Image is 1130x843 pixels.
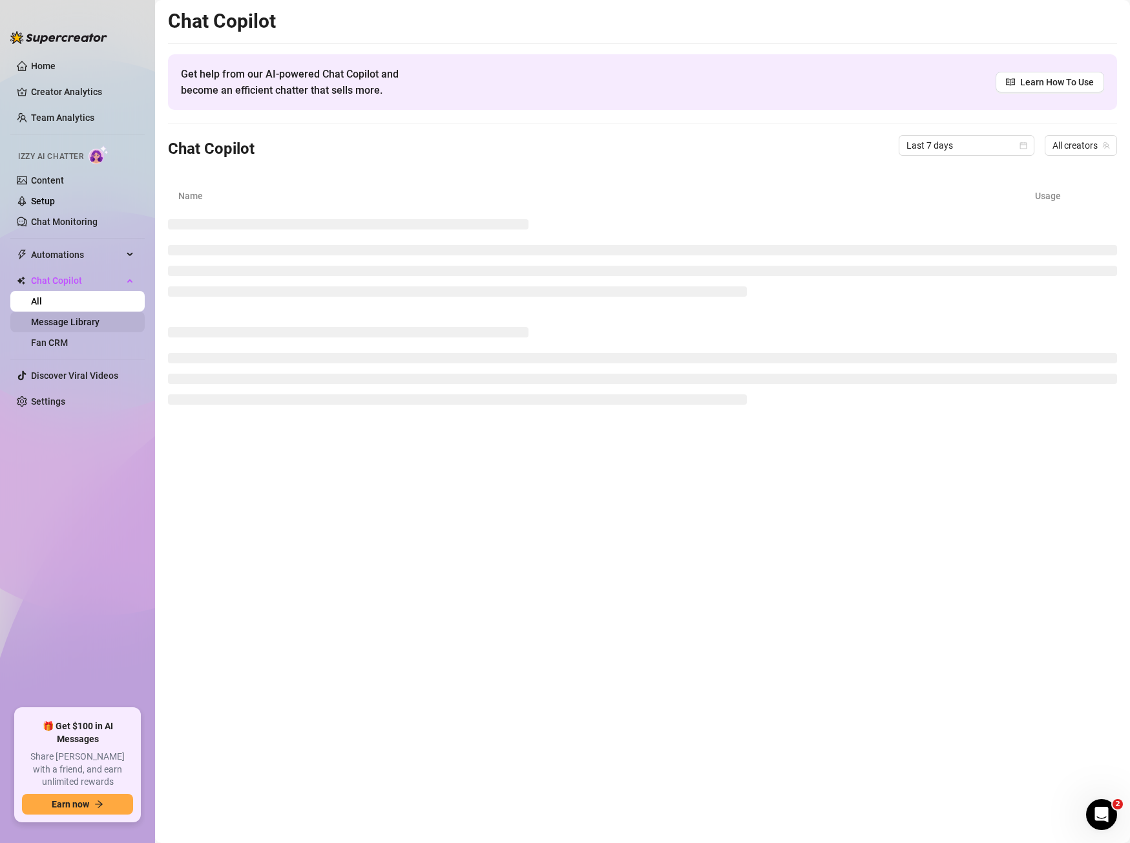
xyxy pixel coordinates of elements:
[178,189,1035,203] article: Name
[18,151,83,163] span: Izzy AI Chatter
[1006,78,1015,87] span: read
[31,217,98,227] a: Chat Monitoring
[31,296,42,306] a: All
[94,800,103,809] span: arrow-right
[31,370,118,381] a: Discover Viral Videos
[31,175,64,186] a: Content
[31,270,123,291] span: Chat Copilot
[31,61,56,71] a: Home
[168,9,1117,34] h2: Chat Copilot
[31,337,68,348] a: Fan CRM
[1102,142,1110,149] span: team
[31,196,55,206] a: Setup
[52,799,89,809] span: Earn now
[31,317,99,327] a: Message Library
[31,112,94,123] a: Team Analytics
[31,396,65,407] a: Settings
[17,250,27,260] span: thunderbolt
[1086,799,1117,830] iframe: Intercom live chat
[181,66,430,98] span: Get help from our AI-powered Chat Copilot and become an efficient chatter that sells more.
[1052,136,1109,155] span: All creators
[22,794,133,815] button: Earn nowarrow-right
[168,139,255,160] h3: Chat Copilot
[996,72,1104,92] a: Learn How To Use
[31,81,134,102] a: Creator Analytics
[31,244,123,265] span: Automations
[1020,142,1027,149] span: calendar
[1113,799,1123,809] span: 2
[1035,189,1107,203] article: Usage
[22,751,133,789] span: Share [PERSON_NAME] with a friend, and earn unlimited rewards
[1020,75,1094,89] span: Learn How To Use
[906,136,1027,155] span: Last 7 days
[22,720,133,745] span: 🎁 Get $100 in AI Messages
[89,145,109,164] img: AI Chatter
[10,31,107,44] img: logo-BBDzfeDw.svg
[17,276,25,285] img: Chat Copilot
